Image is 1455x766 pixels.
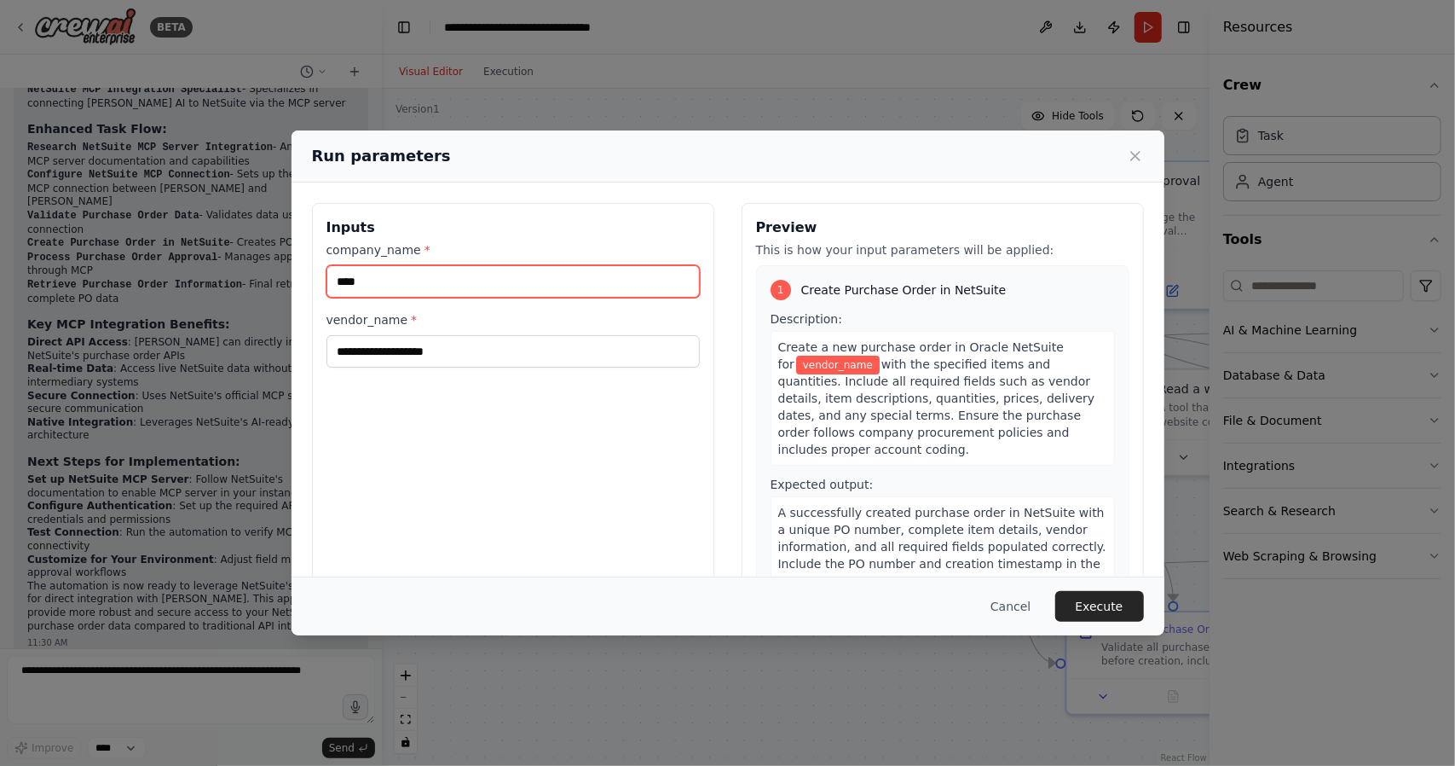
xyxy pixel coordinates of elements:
[801,281,1007,299] span: Create Purchase Order in NetSuite
[312,144,451,168] h2: Run parameters
[1055,591,1144,622] button: Execute
[977,591,1044,622] button: Cancel
[771,478,874,491] span: Expected output:
[771,312,842,326] span: Description:
[326,218,700,238] h3: Inputs
[778,357,1095,456] span: with the specified items and quantities. Include all required fields such as vendor details, item...
[756,241,1129,258] p: This is how your input parameters will be applied:
[756,218,1129,238] h3: Preview
[796,356,880,374] span: Variable: vendor_name
[771,280,791,300] div: 1
[326,311,700,328] label: vendor_name
[778,506,1106,588] span: A successfully created purchase order in NetSuite with a unique PO number, complete item details,...
[326,241,700,258] label: company_name
[778,340,1064,371] span: Create a new purchase order in Oracle NetSuite for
